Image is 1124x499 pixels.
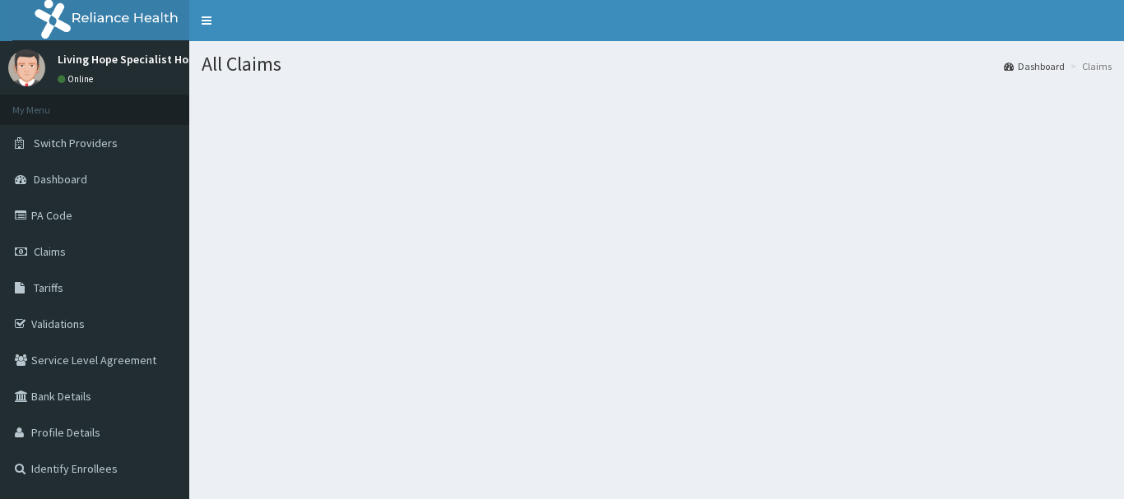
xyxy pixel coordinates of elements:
[34,136,118,150] span: Switch Providers
[58,53,219,65] p: Living Hope Specialist Hospital
[34,280,63,295] span: Tariffs
[1004,59,1065,73] a: Dashboard
[1066,59,1112,73] li: Claims
[34,244,66,259] span: Claims
[34,172,87,187] span: Dashboard
[58,73,97,85] a: Online
[8,49,45,86] img: User Image
[202,53,1112,75] h1: All Claims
